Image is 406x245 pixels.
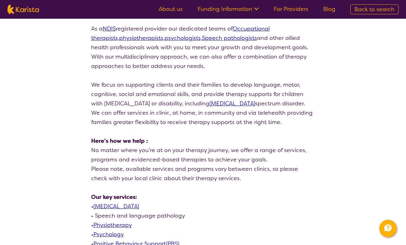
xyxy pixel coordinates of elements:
strong: Our key services: [91,193,137,201]
a: psychologists [165,34,201,42]
a: NDIS [103,25,116,32]
p: We can offer services in clinic, at home, in community and via telehealth providing families grea... [91,108,315,127]
a: physiotherapists [119,34,163,42]
a: Psychology [93,231,124,238]
p: Please note, available services and programs vary between clinics, so please check with your loca... [91,164,315,183]
p: • [91,230,315,239]
a: For Providers [274,5,308,13]
a: Speech pathologists [202,34,257,42]
a: Blog [323,5,335,13]
a: Back to search [350,4,399,14]
strong: Here’s how we help : [91,137,148,145]
a: [MEDICAL_DATA] [209,100,255,107]
p: No matter where you’re at on your therapy journey, we offer a range of services, programs and evi... [91,146,315,164]
img: Karista logo [7,5,39,14]
p: As a registered provider our dedicated teams of , , , and other allied health professionals work ... [91,24,315,71]
p: We focus on supporting clients and their families to develop language, motor, cognitive, social a... [91,80,315,108]
a: Funding Information [198,5,259,13]
p: • [91,202,315,211]
a: [MEDICAL_DATA] [93,203,139,210]
p: • Speech and language pathology [91,211,315,220]
a: Physiotherapy [93,221,132,229]
p: • [91,220,315,230]
span: Back to search [354,6,394,13]
button: Channel Menu [379,220,397,237]
a: About us [159,5,183,13]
